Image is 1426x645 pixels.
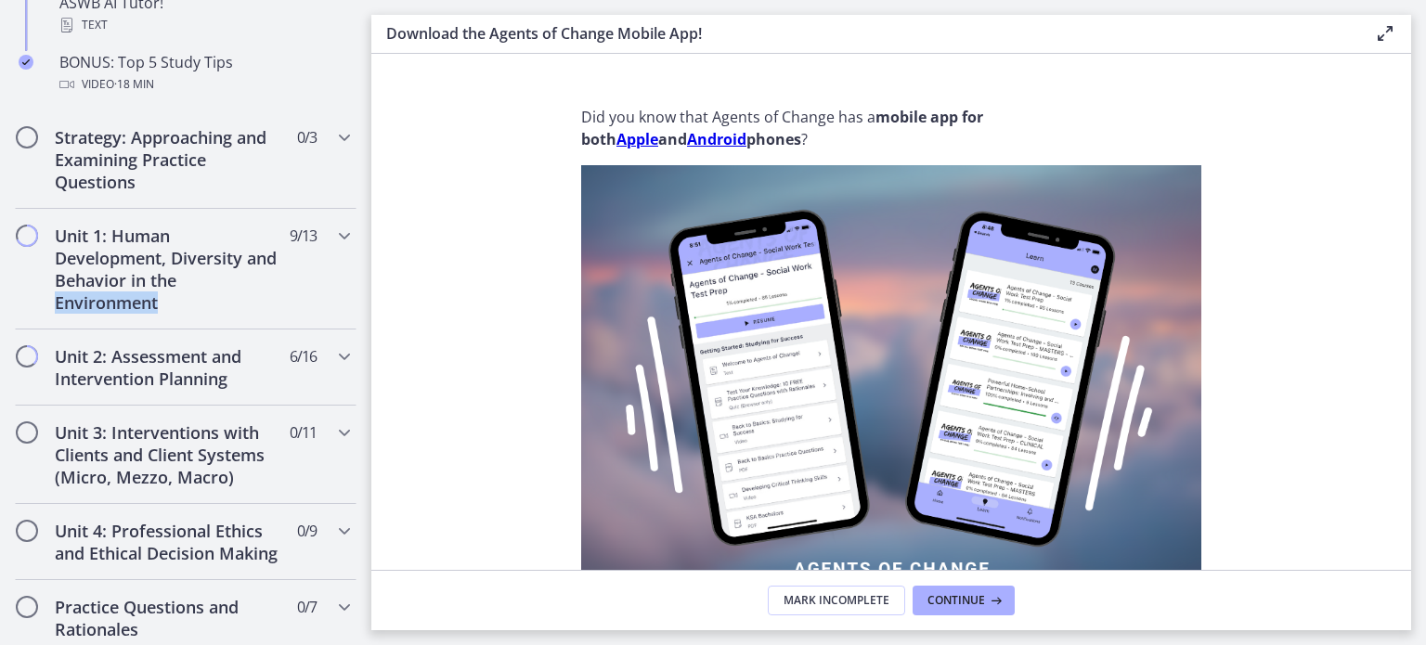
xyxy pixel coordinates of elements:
span: 0 / 11 [290,421,317,444]
span: 0 / 9 [297,520,317,542]
div: Text [59,14,349,36]
a: Android [687,129,746,149]
h2: Unit 3: Interventions with Clients and Client Systems (Micro, Mezzo, Macro) [55,421,281,488]
i: Completed [19,55,33,70]
h3: Download the Agents of Change Mobile App! [386,22,1344,45]
p: Did you know that Agents of Change has a ? [581,106,1201,150]
h2: Practice Questions and Rationales [55,596,281,640]
div: BONUS: Top 5 Study Tips [59,51,349,96]
h2: Unit 1: Human Development, Diversity and Behavior in the Environment [55,225,281,314]
span: Mark Incomplete [784,593,889,608]
button: Continue [913,586,1015,615]
a: Apple [616,129,658,149]
span: · 18 min [114,73,154,96]
div: Video [59,73,349,96]
h2: Unit 4: Professional Ethics and Ethical Decision Making [55,520,281,564]
strong: and [658,129,687,149]
span: 9 / 13 [290,225,317,247]
h2: Unit 2: Assessment and Intervention Planning [55,345,281,390]
button: Mark Incomplete [768,586,905,615]
span: 6 / 16 [290,345,317,368]
strong: phones [746,129,801,149]
span: 0 / 3 [297,126,317,148]
span: Continue [927,593,985,608]
span: 0 / 7 [297,596,317,618]
h2: Strategy: Approaching and Examining Practice Questions [55,126,281,193]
